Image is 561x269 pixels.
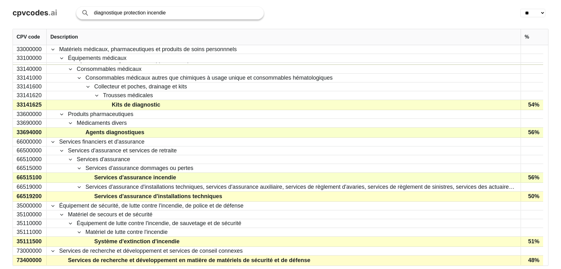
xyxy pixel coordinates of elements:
span: Description [50,34,78,40]
div: 33690000 [13,119,47,127]
div: 66519200 [13,192,47,201]
span: Matériel de lutte contre l'incendie [85,228,168,236]
div: 66000000 [13,138,47,146]
div: 33141625 [13,100,47,110]
span: Produits pharmaceutiques [68,110,133,118]
span: Services d'assurance et services de retraite [68,147,177,155]
div: 33140000 [13,65,47,73]
div: 35100000 [13,210,47,219]
div: 66515100 [13,173,47,182]
span: Kits de diagnostic [112,100,160,109]
div: 33600000 [13,110,47,119]
span: Consommables médicaux autres que chimiques à usage unique et consommables hématologiques [85,74,332,82]
span: Services de recherche et développement en matière de matériels de sécurité et de défense [68,256,310,265]
span: Équipement de lutte contre l'incendie, de sauvetage et de sécurité [77,219,241,227]
div: 33694000 [13,128,47,137]
span: % [525,34,529,40]
div: 33100000 [13,54,47,62]
span: Services d'assurance dommages ou pertes [85,164,193,172]
span: Trousses médicales [103,92,153,99]
div: 56% [521,173,543,182]
div: 33141620 [13,91,47,100]
span: Services d'assurance incendie [94,173,176,182]
div: 51% [521,237,543,246]
span: CPV code [17,34,40,40]
span: Système d'extinction d'incendie [94,237,180,246]
span: Médicaments divers [77,119,127,127]
div: 35111000 [13,228,47,236]
span: Consommables médicaux [77,65,142,73]
span: Services financiers et d'assurance [59,138,145,146]
div: 35110000 [13,219,47,228]
span: Agents diagnostiques [85,128,144,137]
div: 35111500 [13,237,47,246]
div: 56% [521,128,543,137]
a: cpvcodes.ai [13,8,57,18]
span: Équipement de sécurité, de lutte contre l'incendie, de police et de défense [59,202,244,210]
span: .ai [48,8,57,17]
span: Services d'assurance d'installations techniques, services d'assurance auxiliaire, services de règ... [85,183,516,191]
div: 73400000 [13,256,47,265]
div: 33141000 [13,74,47,82]
div: 66500000 [13,146,47,155]
div: 50% [521,192,543,201]
span: Services d'assurance d'installations techniques [94,192,222,201]
div: 66510000 [13,155,47,164]
span: Équipements médicaux [68,54,126,62]
div: 54% [521,100,543,110]
input: Search products or services... [94,7,257,19]
span: Collecteur et poches, drainage et kits [94,83,187,91]
div: 73000000 [13,247,47,255]
div: 33000000 [13,45,47,54]
div: 33141600 [13,82,47,91]
span: Services de recherche et développement et services de conseil connexes [59,247,243,255]
div: 35000000 [13,202,47,210]
span: Matériels médicaux, pharmaceutiques et produits de soins personnnels [59,45,237,53]
div: 66519000 [13,183,47,191]
div: 66515000 [13,164,47,172]
span: Services d'assurance [77,156,130,163]
span: cpvcodes [13,8,48,17]
div: 48% [521,256,543,265]
span: Matériel de secours et de sécurité [68,211,152,219]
